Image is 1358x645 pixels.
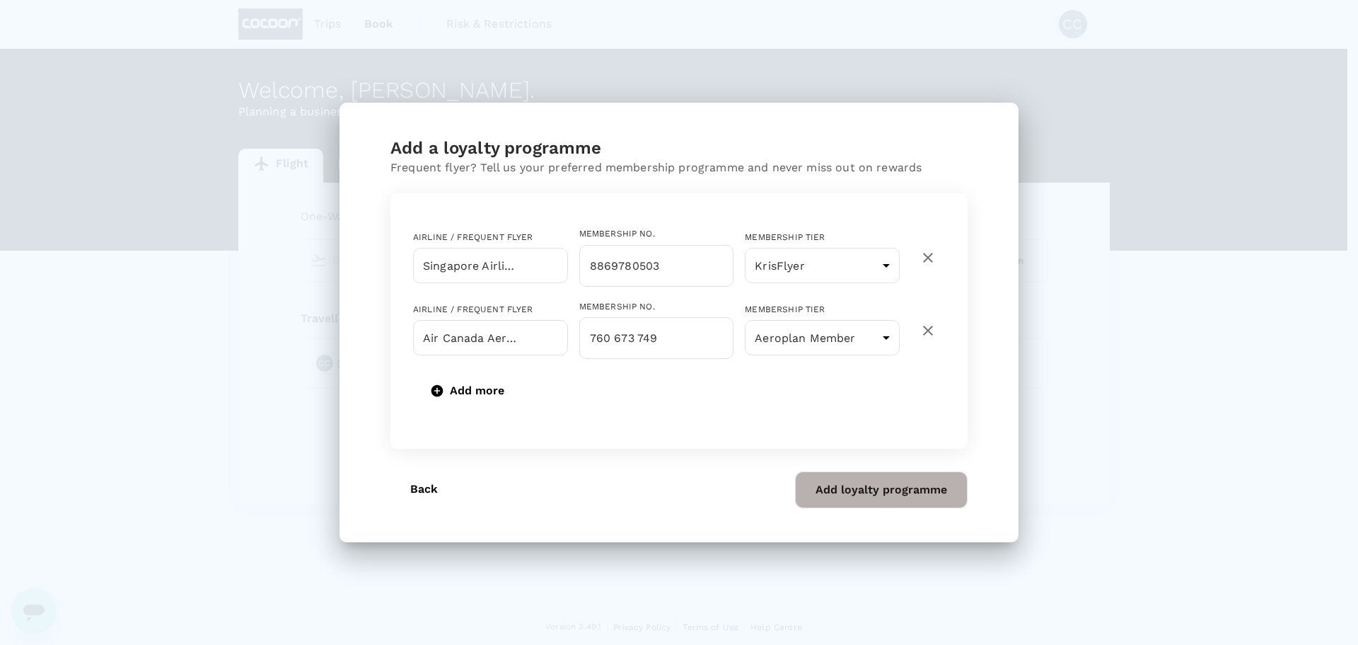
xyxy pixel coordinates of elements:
div: Airline / Frequent Flyer [413,303,568,317]
button: Add more [413,372,524,409]
div: KrisFlyer [745,248,900,283]
button: delete [911,314,945,348]
button: Add loyalty programme [795,472,968,508]
button: Open [560,264,563,267]
div: Aeroplan Member [745,320,900,355]
div: Membership No. [579,300,734,314]
div: Airline / Frequent Flyer [413,231,568,245]
div: Membership tier [745,303,900,317]
button: delete [911,241,945,275]
div: Add a loyalty programme [390,137,968,159]
button: Back [390,472,458,507]
button: Open [560,336,563,339]
p: Frequent flyer? Tell us your preferred membership programme and never miss out on rewards [390,159,968,176]
div: Membership tier [745,231,900,245]
div: Membership No. [579,227,734,241]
